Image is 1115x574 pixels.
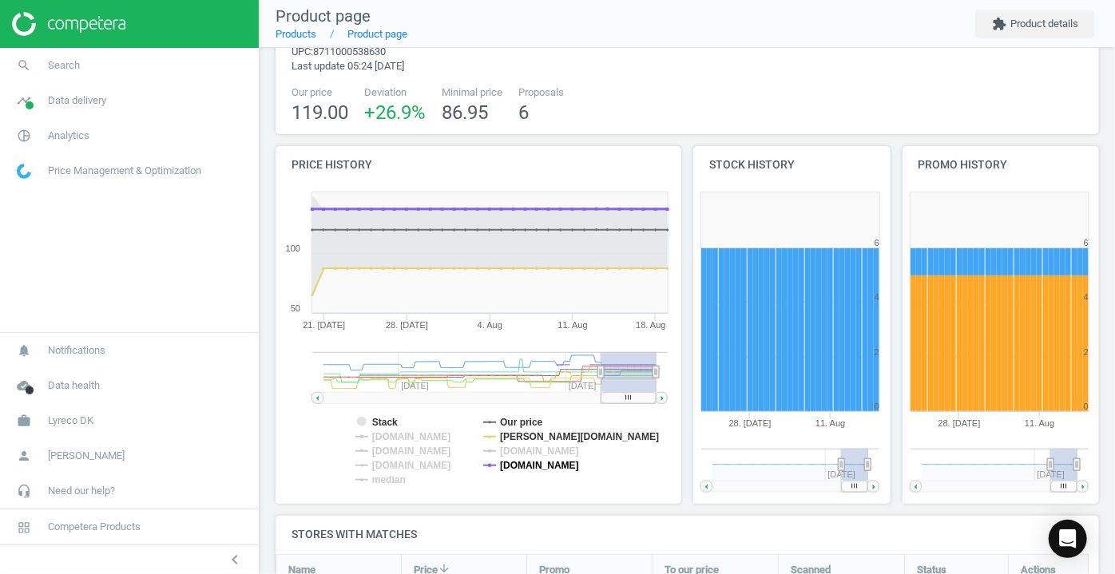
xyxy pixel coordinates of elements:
[48,484,115,498] span: Need our help?
[276,516,1099,553] h4: Stores with matches
[292,101,348,124] span: 119.00
[518,101,529,124] span: 6
[938,418,980,428] tspan: 28. [DATE]
[9,370,39,401] i: cloud_done
[875,402,879,411] text: 0
[9,441,39,471] i: person
[442,101,488,124] span: 86.95
[558,320,588,330] tspan: 11. Aug
[215,549,255,570] button: chevron_left
[48,378,100,393] span: Data health
[48,129,89,143] span: Analytics
[500,460,579,471] tspan: [DOMAIN_NAME]
[12,12,125,36] img: ajHJNr6hYgQAAAAASUVORK5CYII=
[875,292,879,302] text: 4
[500,431,659,442] tspan: [PERSON_NAME][DOMAIN_NAME]
[17,164,31,179] img: wGWNvw8QSZomAAAAABJRU5ErkJggg==
[1083,402,1088,411] text: 0
[48,343,105,358] span: Notifications
[48,164,201,178] span: Price Management & Optimization
[48,449,125,463] span: [PERSON_NAME]
[903,146,1100,184] h4: Promo history
[518,85,564,100] span: Proposals
[276,6,371,26] span: Product page
[500,417,543,428] tspan: Our price
[975,10,1095,38] button: extensionProduct details
[478,320,502,330] tspan: 4. Aug
[372,474,406,485] tspan: median
[372,445,451,457] tspan: [DOMAIN_NAME]
[372,460,451,471] tspan: [DOMAIN_NAME]
[303,320,345,330] tspan: 21. [DATE]
[347,28,407,40] a: Product page
[9,121,39,151] i: pie_chart_outlined
[9,335,39,366] i: notifications
[729,418,772,428] tspan: 28. [DATE]
[815,418,845,428] tspan: 11. Aug
[1025,418,1054,428] tspan: 11. Aug
[286,243,300,253] text: 100
[693,146,891,184] h4: Stock history
[9,406,39,436] i: work
[386,320,428,330] tspan: 28. [DATE]
[48,93,106,108] span: Data delivery
[1049,520,1087,558] div: Open Intercom Messenger
[372,431,451,442] tspan: [DOMAIN_NAME]
[372,417,398,428] tspan: Stack
[875,347,879,357] text: 2
[292,85,348,100] span: Our price
[225,550,244,569] i: chevron_left
[364,85,426,100] span: Deviation
[1083,347,1088,357] text: 2
[276,146,681,184] h4: Price history
[291,303,300,313] text: 50
[48,414,93,428] span: Lyreco DK
[292,46,313,57] span: upc :
[442,85,502,100] span: Minimal price
[48,520,141,534] span: Competera Products
[276,28,316,40] a: Products
[364,101,426,124] span: +26.9 %
[9,50,39,81] i: search
[992,17,1006,31] i: extension
[292,60,404,72] span: Last update 05:24 [DATE]
[9,85,39,116] i: timeline
[1083,292,1088,302] text: 4
[637,320,666,330] tspan: 18. Aug
[313,46,386,57] span: 8711000538630
[1083,238,1088,247] text: 6
[48,58,80,73] span: Search
[9,476,39,506] i: headset_mic
[875,238,879,247] text: 6
[500,445,579,457] tspan: [DOMAIN_NAME]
